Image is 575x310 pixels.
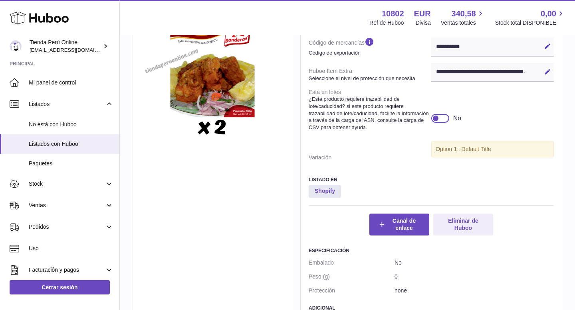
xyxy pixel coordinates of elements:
[10,280,110,294] a: Cerrar sesión
[30,47,117,53] span: [EMAIL_ADDRESS][DOMAIN_NAME]
[29,121,113,128] span: No está con Huboo
[29,245,113,252] span: Uso
[309,256,395,270] dt: Embalado
[309,151,431,165] dt: Variación
[441,8,485,27] a: 340,58 Ventas totales
[309,270,395,284] dt: Peso (g)
[309,177,554,183] h3: Listado en
[309,96,429,131] strong: ¿Este producto requiere trazabilidad de lote/caducidad? si este producto requiere trazabilidad de...
[29,202,105,209] span: Ventas
[309,247,554,254] h3: Especificación
[29,266,105,274] span: Facturación y pagos
[309,85,431,134] dt: Está en lotes
[452,8,476,19] span: 340,58
[309,49,429,57] strong: Código de exportación
[414,8,431,19] strong: EUR
[453,114,461,123] div: No
[29,180,105,188] span: Stock
[369,19,404,27] div: Ref de Huboo
[395,284,554,298] dd: none
[495,19,565,27] span: Stock total DISPONIBLE
[30,39,101,54] div: Tienda Perú Online
[29,79,113,86] span: Mi panel de control
[29,100,105,108] span: Listados
[369,214,429,235] button: Canal de enlace
[416,19,431,27] div: Divisa
[309,64,431,85] dt: Huboo Item Extra
[382,8,404,19] strong: 10802
[29,140,113,148] span: Listados con Huboo
[29,160,113,167] span: Paquetes
[395,270,554,284] dd: 0
[441,19,485,27] span: Ventas totales
[309,75,429,82] strong: Seleccione el nivel de protección que necesita
[541,8,556,19] span: 0,00
[309,284,395,298] dt: Protección
[309,185,341,198] strong: Shopify
[495,8,565,27] a: 0,00 Stock total DISPONIBLE
[29,223,105,231] span: Pedidos
[10,40,22,52] img: contacto@tiendaperuonline.com
[431,141,554,157] div: Option 1 : Default Title
[309,33,431,60] dt: Código de mercancías
[433,214,493,235] button: Eliminar de Huboo
[395,256,554,270] dd: No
